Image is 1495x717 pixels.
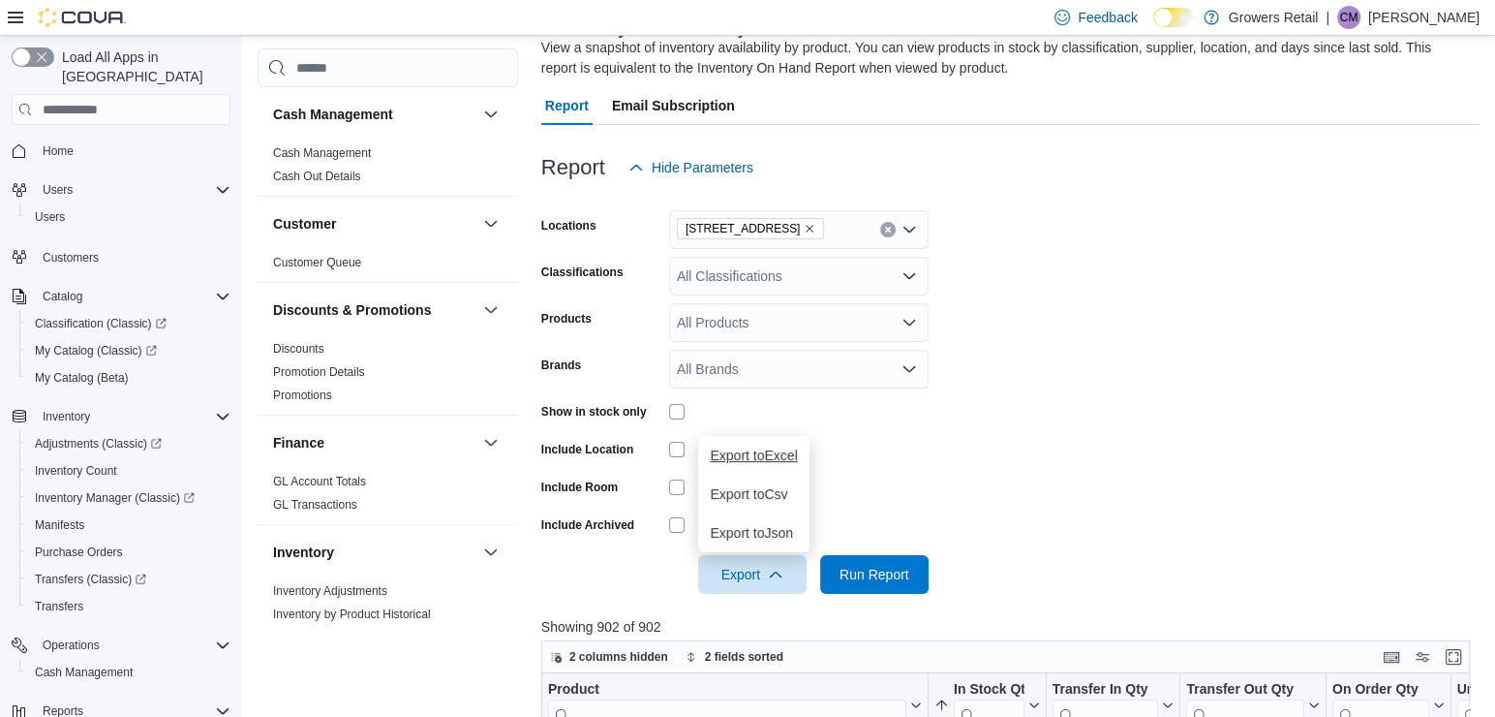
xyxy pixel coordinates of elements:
[273,145,371,161] span: Cash Management
[1326,6,1329,29] p: |
[273,214,336,234] h3: Customer
[1442,645,1465,669] button: Enter fullscreen
[541,480,618,495] label: Include Room
[27,486,202,510] a: Inventory Manager (Classic)
[901,222,917,237] button: Open list of options
[273,170,361,183] a: Cash Out Details
[479,541,503,564] button: Inventory
[273,342,324,356] a: Discounts
[880,222,896,237] button: Clear input
[569,649,668,665] span: 2 columns hidden
[698,555,807,594] button: Export
[4,242,238,270] button: Customers
[541,442,633,457] label: Include Location
[273,300,475,320] button: Discounts & Promotions
[27,486,230,510] span: Inventory Manager (Classic)
[273,584,387,598] a: Inventory Adjustments
[19,593,238,620] button: Transfers
[273,365,365,379] a: Promotion Details
[35,634,230,657] span: Operations
[1052,681,1158,700] div: Transfer In Qty
[698,436,809,475] button: Export toExcel
[273,433,324,452] h3: Finance
[273,146,371,160] a: Cash Management
[19,512,238,539] button: Manifests
[35,599,83,614] span: Transfers
[27,366,230,390] span: My Catalog (Beta)
[273,607,431,622] span: Inventory by Product Historical
[35,246,107,269] a: Customers
[479,431,503,454] button: Finance
[710,525,797,541] span: Export to Json
[479,212,503,235] button: Customer
[35,285,90,308] button: Catalog
[35,343,157,358] span: My Catalog (Classic)
[35,140,81,163] a: Home
[273,169,361,184] span: Cash Out Details
[4,176,238,203] button: Users
[43,250,99,265] span: Customers
[678,645,791,669] button: 2 fields sorted
[4,283,238,310] button: Catalog
[19,430,238,457] a: Adjustments (Classic)
[39,8,126,27] img: Cova
[479,103,503,126] button: Cash Management
[1153,27,1154,28] span: Dark Mode
[1332,681,1429,700] div: On Order Qty
[4,137,238,165] button: Home
[27,661,230,684] span: Cash Management
[27,661,140,684] a: Cash Management
[479,298,503,322] button: Discounts & Promotions
[43,143,74,159] span: Home
[710,448,797,463] span: Export to Excel
[545,86,589,125] span: Report
[27,459,230,483] span: Inventory Count
[273,255,361,270] span: Customer Queue
[19,310,238,337] a: Classification (Classic)
[273,475,366,488] a: GL Account Totals
[1153,8,1194,28] input: Dark Mode
[35,316,167,331] span: Classification (Classic)
[1186,681,1303,700] div: Transfer Out Qty
[258,251,518,282] div: Customer
[901,361,917,377] button: Open list of options
[541,38,1470,78] div: View a snapshot of inventory availability by product. You can view products in stock by classific...
[273,105,393,124] h3: Cash Management
[273,497,357,513] span: GL Transactions
[27,312,230,335] span: Classification (Classic)
[258,470,518,524] div: Finance
[273,433,475,452] button: Finance
[19,364,238,391] button: My Catalog (Beta)
[541,265,624,280] label: Classifications
[27,514,92,537] a: Manifests
[35,370,129,386] span: My Catalog (Beta)
[258,141,518,196] div: Cash Management
[705,649,783,665] span: 2 fields sorted
[273,105,475,124] button: Cash Management
[35,436,162,452] span: Adjustments (Classic)
[27,339,165,362] a: My Catalog (Classic)
[541,311,592,327] label: Products
[273,388,332,403] span: Promotions
[273,583,387,599] span: Inventory Adjustments
[35,634,107,657] button: Operations
[258,337,518,415] div: Discounts & Promotions
[43,409,90,424] span: Inventory
[27,595,230,618] span: Transfers
[839,565,909,584] span: Run Report
[35,244,230,268] span: Customers
[27,541,131,564] a: Purchase Orders
[273,543,334,562] h3: Inventory
[27,339,230,362] span: My Catalog (Classic)
[710,486,797,502] span: Export to Csv
[35,463,117,479] span: Inventory Count
[698,475,809,514] button: Export toCsv
[35,665,133,680] span: Cash Management
[804,223,815,234] button: Remove 970 The Queensway from selection in this group
[19,337,238,364] a: My Catalog (Classic)
[35,572,146,587] span: Transfers (Classic)
[27,595,91,618] a: Transfers
[27,459,125,483] a: Inventory Count
[19,457,238,484] button: Inventory Count
[27,432,169,455] a: Adjustments (Classic)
